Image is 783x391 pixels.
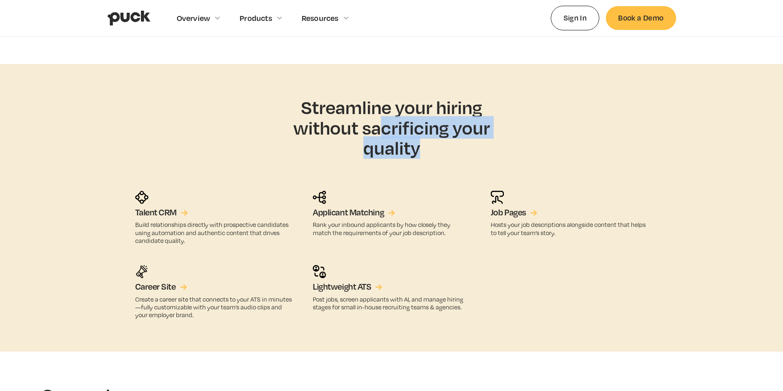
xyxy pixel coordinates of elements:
p: Create a career site that connects to your ATS in minutes—fully customizable with your team’s aud... [135,295,293,319]
div: → [375,281,382,292]
h5: Lightweight ATS [313,281,371,292]
p: Hosts your job descriptions alongside content that helps to tell your team’s story. [491,221,648,236]
div: → [180,281,187,292]
p: Build relationships directly with prospective candidates using automation and authentic content t... [135,221,293,245]
div: Overview [177,14,210,23]
div: Resources [302,14,339,23]
a: Job Pages→ [491,207,537,218]
p: Rank your inbound applicants by how closely they match the requirements of your job description. [313,221,470,236]
h5: Applicant Matching [313,207,384,218]
div: → [388,207,395,218]
p: Post jobs, screen applicants with AI, and manage hiring stages for small in-house recruiting team... [313,295,470,311]
h5: Job Pages [491,207,526,218]
h5: Career Site [135,281,176,292]
div: → [181,207,188,218]
a: Sign In [551,6,600,30]
a: Book a Demo [606,6,676,30]
h5: Talent CRM [135,207,177,218]
a: Applicant Matching→ [313,207,395,218]
div: Products [240,14,272,23]
a: Talent CRM→ [135,207,188,218]
a: Lightweight ATS→ [313,281,383,292]
h2: Streamline your hiring without sacrificing your quality [270,97,513,158]
a: Career Site→ [135,281,187,292]
div: → [530,207,537,218]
